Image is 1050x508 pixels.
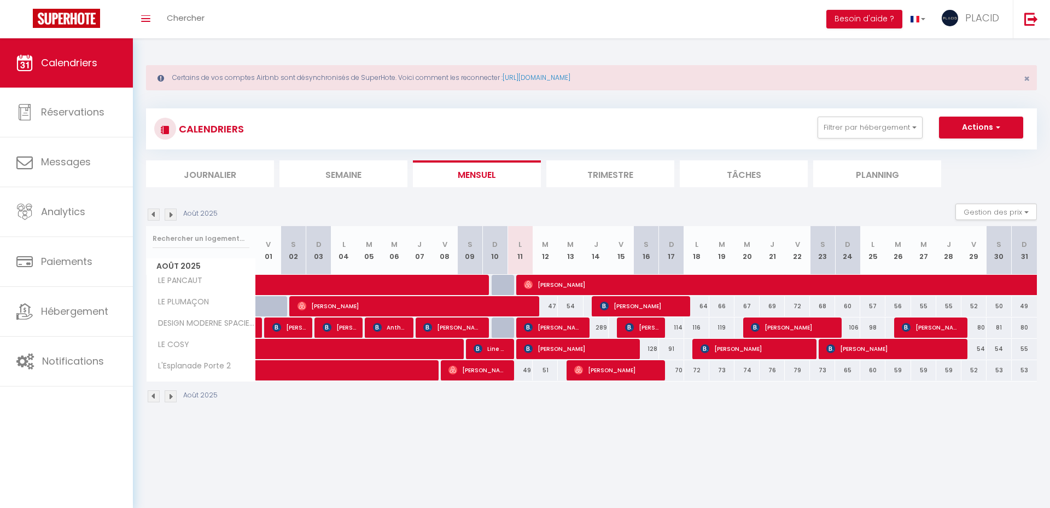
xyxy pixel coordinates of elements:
abbr: D [1022,239,1027,250]
div: 60 [860,360,885,380]
abbr: S [644,239,649,250]
div: 49 [507,360,533,380]
abbr: D [669,239,674,250]
div: 114 [659,317,684,338]
th: 17 [659,226,684,275]
abbr: S [996,239,1001,250]
span: Paiements [41,255,92,268]
li: Mensuel [413,160,541,187]
li: Tâches [680,160,808,187]
div: 80 [961,317,987,338]
div: 59 [936,360,961,380]
th: 25 [860,226,885,275]
th: 07 [407,226,432,275]
span: [PERSON_NAME] [323,317,356,338]
div: 70 [659,360,684,380]
th: 13 [558,226,583,275]
div: 56 [885,296,911,316]
abbr: L [342,239,346,250]
abbr: M [920,239,927,250]
div: 55 [911,296,936,316]
th: 12 [533,226,558,275]
th: 08 [432,226,457,275]
span: Notifications [42,354,104,368]
abbr: M [391,239,398,250]
th: 31 [1012,226,1037,275]
div: 54 [961,339,987,359]
li: Semaine [279,160,407,187]
abbr: V [795,239,800,250]
div: 128 [634,339,659,359]
th: 30 [987,226,1012,275]
th: 01 [256,226,281,275]
div: 55 [936,296,961,316]
div: 119 [709,317,734,338]
a: [URL][DOMAIN_NAME] [503,73,570,82]
div: 59 [885,360,911,380]
span: Analytics [41,205,85,218]
h3: CALENDRIERS [176,117,244,141]
th: 02 [281,226,306,275]
abbr: S [468,239,472,250]
div: 60 [835,296,860,316]
abbr: J [417,239,422,250]
span: [PERSON_NAME] [701,338,809,359]
th: 27 [911,226,936,275]
th: 28 [936,226,961,275]
abbr: M [567,239,574,250]
button: Gestion des prix [955,204,1037,220]
abbr: L [871,239,874,250]
img: ... [942,10,958,26]
button: Filtrer par hébergement [818,117,923,138]
abbr: M [719,239,725,250]
div: 68 [810,296,835,316]
abbr: M [366,239,372,250]
div: 73 [709,360,734,380]
div: 69 [760,296,785,316]
span: Réservations [41,105,104,119]
div: 51 [533,360,558,380]
th: 16 [634,226,659,275]
th: 15 [609,226,634,275]
th: 23 [810,226,835,275]
abbr: V [266,239,271,250]
span: [PERSON_NAME] [625,317,658,338]
div: 91 [659,339,684,359]
th: 18 [684,226,709,275]
th: 06 [382,226,407,275]
div: 74 [734,360,760,380]
span: [PERSON_NAME] [423,317,482,338]
abbr: M [542,239,549,250]
div: 52 [961,360,987,380]
div: 73 [810,360,835,380]
span: LE PLUMAÇON [148,296,212,308]
div: Certains de vos comptes Airbnb sont désynchronisés de SuperHote. Voici comment les reconnecter : [146,65,1037,90]
span: [PERSON_NAME] [272,317,306,338]
abbr: J [594,239,598,250]
p: Août 2025 [183,209,218,219]
abbr: J [947,239,951,250]
div: 59 [911,360,936,380]
div: 53 [987,360,1012,380]
div: 66 [709,296,734,316]
iframe: LiveChat chat widget [1004,462,1050,508]
div: 54 [987,339,1012,359]
div: 98 [860,317,885,338]
th: 22 [785,226,810,275]
li: Planning [813,160,941,187]
div: 67 [734,296,760,316]
img: Super Booking [33,9,100,28]
abbr: V [442,239,447,250]
abbr: V [619,239,623,250]
div: 54 [558,296,583,316]
th: 26 [885,226,911,275]
span: PLACID [965,11,999,25]
span: × [1024,72,1030,85]
span: [PERSON_NAME] [574,360,658,380]
span: LE COSY [148,339,192,351]
span: [PERSON_NAME] [902,317,960,338]
abbr: S [291,239,296,250]
span: LE PANCAUT [148,275,205,287]
span: [PERSON_NAME] [524,317,582,338]
abbr: M [895,239,901,250]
